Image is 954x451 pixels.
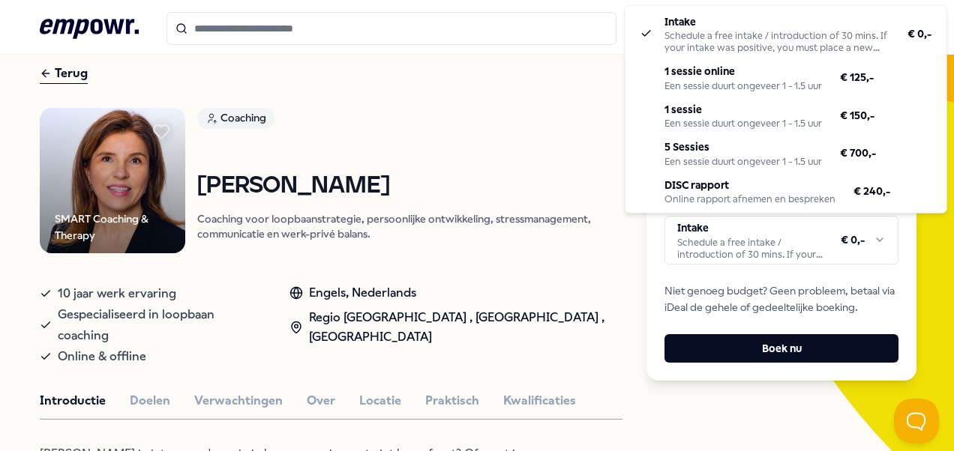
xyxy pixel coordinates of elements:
[840,69,874,85] span: € 125,-
[664,100,822,117] p: 1 sessie
[907,25,931,42] span: € 0,-
[840,145,876,161] span: € 700,-
[853,182,890,199] span: € 240,-
[664,30,889,54] div: Schedule a free intake / introduction of 30 mins. If your intake was positive, you must place a n...
[664,79,822,91] div: Een sessie duurt ongeveer 1 - 1.5 uur
[664,118,822,130] div: Een sessie duurt ongeveer 1 - 1.5 uur
[664,176,835,193] p: DISC rapport
[664,155,822,167] div: Een sessie duurt ongeveer 1 - 1.5 uur
[664,63,822,79] p: 1 sessie online
[840,106,874,123] span: € 150,-
[664,193,835,205] div: Online rapport afnemen en bespreken
[664,13,889,30] p: Intake
[664,139,822,155] p: 5 Sessies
